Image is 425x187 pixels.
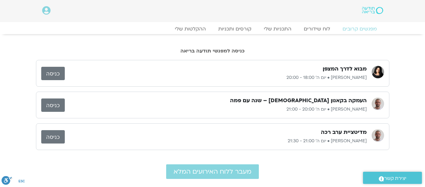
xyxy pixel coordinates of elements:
span: מעבר ללוח האירועים המלא [174,168,251,175]
a: קורסים ותכניות [212,26,258,32]
h3: העמקה בקאנון [DEMOGRAPHIC_DATA] – שנה עם פמה [230,97,367,104]
a: התכניות שלי [258,26,298,32]
span: יצירת קשר [384,174,406,183]
a: כניסה [41,67,65,80]
h2: כניסה למפגשי תודעה בריאה [36,48,389,54]
a: כניסה [41,98,65,112]
img: דקל קנטי [372,98,384,110]
img: דקל קנטי [372,129,384,142]
a: יצירת קשר [363,172,422,184]
a: ההקלטות שלי [169,26,212,32]
p: [PERSON_NAME] • יום ה׳ 18:00 - 20:00 [65,74,367,81]
p: [PERSON_NAME] • יום ה׳ 21:00 - 21:30 [65,137,367,145]
img: ארנינה קשתן [372,66,384,78]
p: [PERSON_NAME] • יום ה׳ 20:00 - 21:00 [65,106,367,113]
nav: Menu [42,26,383,32]
h3: מבוא לדרך המצפן [323,65,367,73]
a: לוח שידורים [298,26,336,32]
a: מפגשים קרובים [336,26,383,32]
h3: מדיטציית ערב רכה [321,129,367,136]
a: מעבר ללוח האירועים המלא [166,164,259,179]
a: כניסה [41,130,65,144]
